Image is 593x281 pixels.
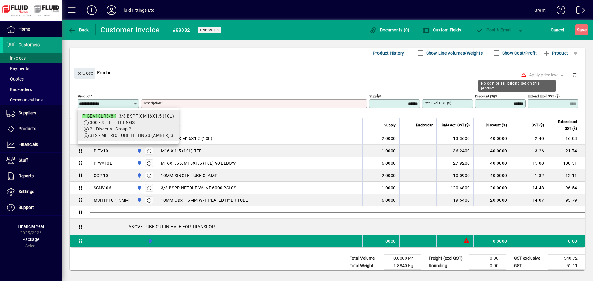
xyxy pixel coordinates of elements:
[368,24,411,35] button: Documents (0)
[94,197,129,203] div: MSHTP10-1.5MM
[548,262,585,270] td: 51.11
[426,255,469,262] td: Freight (excl GST)
[94,172,108,179] div: CC2-10
[575,24,588,35] button: Save
[486,27,489,32] span: P
[6,66,29,71] span: Payments
[3,63,62,74] a: Payments
[3,153,62,168] a: Staff
[572,1,585,21] a: Logout
[473,169,511,182] td: 40.0000
[143,101,161,105] mat-label: Description
[19,27,30,31] span: Home
[19,142,38,147] span: Financials
[528,94,560,98] mat-label: Extend excl GST ($)
[548,255,585,262] td: 340.72
[384,255,421,262] td: 0.0000 M³
[382,148,396,154] span: 1.0000
[551,25,564,35] span: Cancel
[501,50,537,56] label: Show Cost/Profit
[426,262,469,270] td: Rounding
[135,172,142,179] span: AUCKLAND
[82,114,116,118] em: P-GEV10LR3/8K
[161,148,202,154] span: M16 X 1.5 (10L) TEE
[161,185,236,191] span: 3/8 BSPP NEEDLE VALVE 6000 PSI SS
[82,5,102,16] button: Add
[3,53,62,63] a: Invoices
[67,24,90,35] button: Back
[440,185,470,191] div: 120.6800
[577,25,587,35] span: ave
[74,68,95,79] button: Close
[511,157,548,169] td: 15.08
[548,169,585,182] td: 12.11
[469,262,506,270] td: 0.00
[384,262,421,270] td: 1.8840 Kg
[77,68,93,78] span: Close
[567,68,582,82] button: Delete
[382,172,396,179] span: 2.0000
[548,132,585,145] td: 16.03
[382,185,396,191] span: 1.0000
[135,160,142,167] span: AUCKLAND
[19,126,36,131] span: Products
[100,25,160,35] div: Customer Invoice
[534,5,546,15] div: Grant
[416,122,433,129] span: Backorder
[19,42,40,47] span: Customers
[23,237,39,242] span: Package
[473,182,511,194] td: 20.0000
[78,94,90,98] mat-label: Product
[3,137,62,152] a: Financials
[78,110,179,141] mat-option: P-GEV10LR3/8K - 3/8 BSPT X M16X1.5 (10L)
[532,122,544,129] span: GST ($)
[511,182,548,194] td: 14.48
[370,48,407,59] button: Product History
[440,160,470,166] div: 27.9200
[548,194,585,206] td: 93.79
[3,84,62,95] a: Backorders
[373,48,404,58] span: Product History
[440,197,470,203] div: 19.5400
[6,76,24,81] span: Quotes
[173,25,190,35] div: #88032
[511,255,548,262] td: GST exclusive
[135,147,142,154] span: AUCKLAND
[369,27,410,32] span: Documents (0)
[161,135,212,142] span: 3/8 NPT X M16X1.5 (10L)
[440,135,470,142] div: 13.3600
[473,24,515,35] button: Post & Email
[475,94,495,98] mat-label: Discount (%)
[440,172,470,179] div: 10.0900
[552,1,566,21] a: Knowledge Base
[548,145,585,157] td: 21.74
[548,182,585,194] td: 96.54
[3,200,62,215] a: Support
[94,148,111,154] div: P-TV10L
[548,157,585,169] td: 100.51
[18,224,44,229] span: Financial Year
[423,101,451,105] mat-label: Rate excl GST ($)
[161,160,236,166] span: M16X1.5 X M16X1.5 (10L) 90 ELBOW
[90,133,174,138] span: 312 - METRIC TUBE FITTINGS (AMBER) 3
[382,135,396,142] span: 2.0000
[135,184,142,191] span: AUCKLAND
[478,80,556,92] div: No cost or sell pricing set on this product
[425,50,483,56] label: Show Line Volumes/Weights
[440,148,470,154] div: 36.2400
[421,24,463,35] button: Custom Fields
[3,184,62,200] a: Settings
[3,168,62,184] a: Reports
[3,121,62,137] a: Products
[73,70,97,76] app-page-header-button: Close
[511,262,548,270] td: GST
[369,94,380,98] mat-label: Supply
[19,189,34,194] span: Settings
[486,122,507,129] span: Discount (%)
[473,235,511,247] td: 0.0000
[384,122,396,129] span: Supply
[68,27,89,32] span: Back
[3,105,62,121] a: Suppliers
[161,197,248,203] span: 10MM ODx 1.5MM W/T PLATED HYDR TUBE
[135,197,142,204] span: AUCKLAND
